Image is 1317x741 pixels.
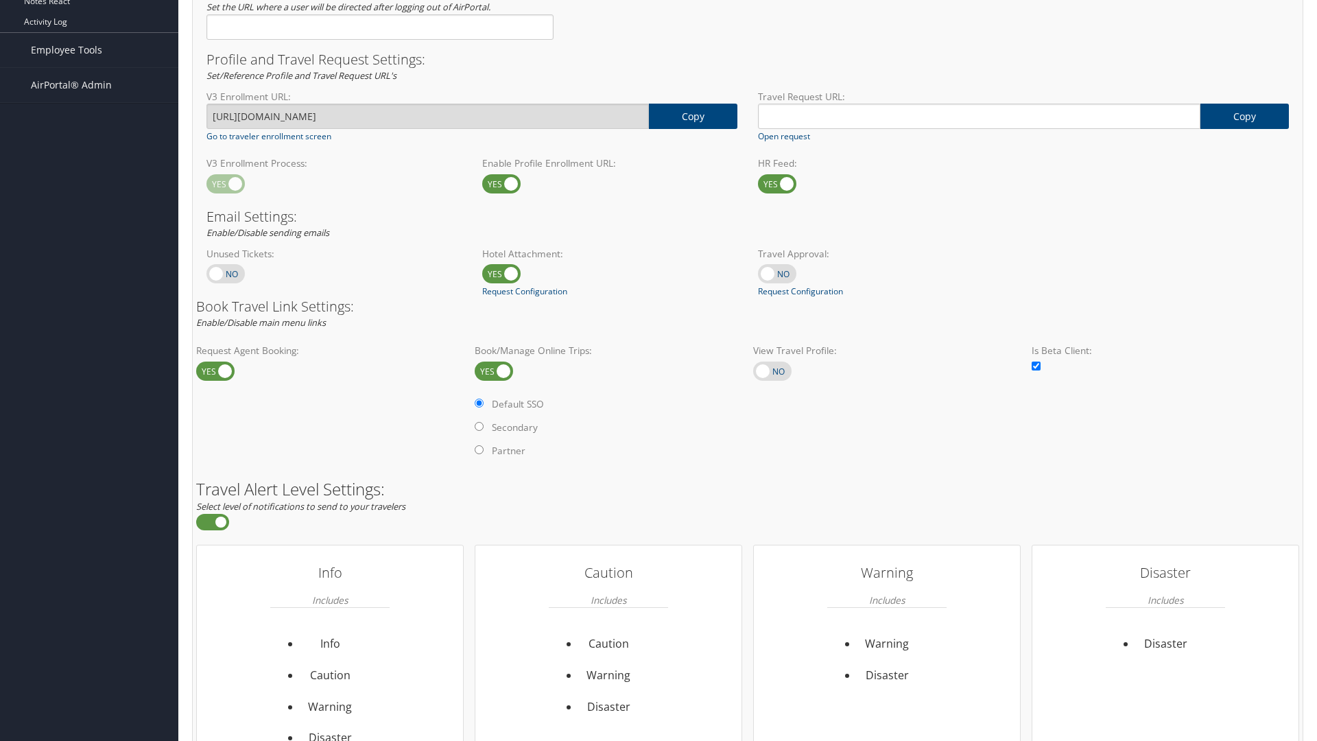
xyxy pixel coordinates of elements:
a: Open request [758,130,810,143]
a: copy [1200,104,1289,129]
label: V3 Enrollment URL: [206,90,737,104]
em: Enable/Disable main menu links [196,316,326,329]
a: Request Configuration [758,285,843,298]
label: Book/Manage Online Trips: [475,344,742,357]
label: Travel Request URL: [758,90,1289,104]
li: Disaster [857,660,917,692]
em: Includes [869,587,905,613]
li: Warning [300,692,360,723]
em: Includes [1148,587,1183,613]
em: Includes [312,587,348,613]
li: Disaster [579,692,639,723]
h3: Warning [827,559,947,587]
em: Select level of notifications to send to your travelers [196,500,405,513]
li: Caution [579,628,639,660]
h2: Travel Alert Level Settings: [196,481,1299,497]
li: Disaster [1136,628,1196,660]
em: Set the URL where a user will be directed after logging out of AirPortal. [206,1,490,13]
label: Travel Approval: [758,247,1013,261]
h3: Profile and Travel Request Settings: [206,53,1289,67]
li: Info [300,628,360,660]
label: Partner [492,444,525,458]
label: Is Beta Client: [1032,344,1299,357]
label: Request Agent Booking: [196,344,464,357]
span: Employee Tools [31,33,102,67]
label: Enable Profile Enrollment URL: [482,156,737,170]
a: Request Configuration [482,285,567,298]
em: Set/Reference Profile and Travel Request URL's [206,69,396,82]
h3: Caution [549,559,668,587]
li: Warning [579,660,639,692]
h3: Book Travel Link Settings: [196,300,1299,314]
label: HR Feed: [758,156,1013,170]
em: Enable/Disable sending emails [206,226,329,239]
label: Hotel Attachment: [482,247,737,261]
li: Caution [300,660,360,692]
a: copy [649,104,737,129]
li: Warning [857,628,917,660]
h3: Disaster [1106,559,1225,587]
h3: Email Settings: [206,210,1289,224]
label: Unused Tickets: [206,247,462,261]
em: Includes [591,587,626,613]
label: View Travel Profile: [753,344,1021,357]
h3: Info [270,559,390,587]
label: Default SSO [492,397,544,411]
a: Go to traveler enrollment screen [206,130,331,143]
label: V3 Enrollment Process: [206,156,462,170]
span: AirPortal® Admin [31,68,112,102]
label: Secondary [492,421,538,434]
